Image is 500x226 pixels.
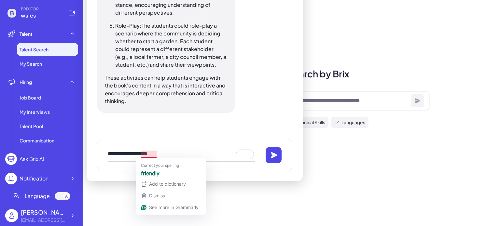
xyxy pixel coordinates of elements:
[20,137,54,144] span: Communication
[20,123,43,129] span: Talent Pool
[341,119,365,126] span: Languages
[20,109,50,115] span: My Interviews
[20,46,49,53] span: Talent Search
[20,155,44,163] div: Ask Brix AI
[20,79,32,85] span: Hiring
[20,31,33,37] span: Talent
[20,175,49,182] div: Notification
[25,192,50,200] span: Language
[21,208,66,217] div: delapp
[21,12,60,20] span: wsfcs
[20,60,42,67] span: My Search
[21,7,60,12] span: BRIX FOR
[294,119,325,126] span: Technical Skills
[20,94,41,101] span: Job Board
[21,217,66,223] div: freichdelapp@wsfcs.k12.nc.us
[5,209,18,222] img: user_logo.png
